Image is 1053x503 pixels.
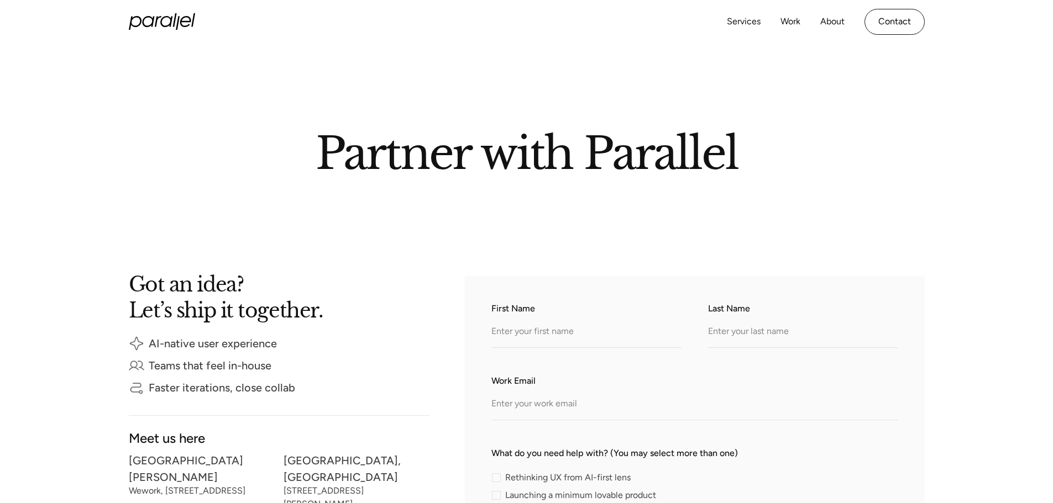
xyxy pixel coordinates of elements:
[149,362,271,369] div: Teams that feel in-house
[129,276,416,318] h2: Got an idea? Let’s ship it together.
[708,317,898,348] input: Enter your last name
[129,488,275,494] div: Wework, [STREET_ADDRESS]
[149,340,277,347] div: AI-native user experience
[129,457,275,481] div: [GEOGRAPHIC_DATA][PERSON_NAME]
[505,474,631,481] span: Rethinking UX from AI-first lens
[505,492,656,499] span: Launching a minimum lovable product
[129,13,195,30] a: home
[491,447,898,460] label: What do you need help with? (You may select more than one)
[284,457,429,481] div: [GEOGRAPHIC_DATA], [GEOGRAPHIC_DATA]
[212,132,842,170] h2: Partner with Parallel
[491,374,898,388] label: Work Email
[491,302,682,315] label: First Name
[491,390,898,420] input: Enter your work email
[708,302,898,315] label: Last Name
[780,14,800,30] a: Work
[727,14,761,30] a: Services
[129,433,429,443] div: Meet us here
[820,14,845,30] a: About
[491,317,682,348] input: Enter your first name
[865,9,925,35] a: Contact
[149,384,295,391] div: Faster iterations, close collab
